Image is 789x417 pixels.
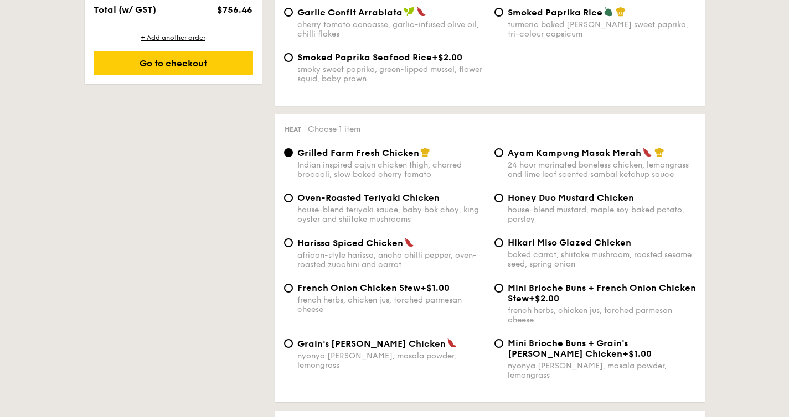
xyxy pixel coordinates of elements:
[494,148,503,157] input: Ayam Kampung Masak Merah24 hour marinated boneless chicken, lemongrass and lime leaf scented samb...
[432,52,462,62] span: +$2.00
[284,284,293,293] input: French Onion Chicken Stew+$1.00french herbs, chicken jus, torched parmesan cheese
[604,7,613,17] img: icon-vegetarian.fe4039eb.svg
[217,4,252,15] span: $756.46
[297,7,403,18] span: Garlic Confit Arrabiata
[494,284,503,293] input: Mini Brioche Buns + French Onion Chicken Stew+$2.00french herbs, chicken jus, torched parmesan ch...
[404,7,415,17] img: icon-vegan.f8ff3823.svg
[420,283,450,293] span: +$1.00
[297,52,432,62] span: Smoked Paprika Seafood Rice
[494,238,503,247] input: Hikari Miso Glazed Chickenbaked carrot, shiitake mushroom, roasted sesame seed, spring onion
[420,147,430,157] img: icon-chef-hat.a58ddaea.svg
[284,339,293,348] input: Grain's [PERSON_NAME] Chickennyonya [PERSON_NAME], masala powder, lemongrass
[94,51,253,75] div: Go to checkout
[494,8,503,17] input: Smoked Paprika Riceturmeric baked [PERSON_NAME] sweet paprika, tri-colour capsicum
[508,192,634,203] span: Honey Duo Mustard Chicken
[297,160,486,179] div: Indian inspired cajun chicken thigh, charred broccoli, slow baked cherry tomato
[297,338,446,349] span: Grain's [PERSON_NAME] Chicken
[284,238,293,247] input: Harissa Spiced Chickenafrican-style harissa, ancho chilli pepper, oven-roasted zucchini and carrot
[447,338,457,348] img: icon-spicy.37a8142b.svg
[508,237,631,248] span: Hikari Miso Glazed Chicken
[508,338,628,359] span: Mini Brioche Buns + Grain's [PERSON_NAME] Chicken
[297,148,419,158] span: Grilled Farm Fresh Chicken
[508,205,696,224] div: house-blend mustard, maple soy baked potato, parsley
[284,53,293,62] input: Smoked Paprika Seafood Rice+$2.00smoky sweet paprika, green-lipped mussel, flower squid, baby prawn
[284,126,301,133] span: Meat
[508,160,696,179] div: 24 hour marinated boneless chicken, lemongrass and lime leaf scented sambal ketchup sauce
[297,283,420,293] span: French Onion Chicken Stew
[416,7,426,17] img: icon-spicy.37a8142b.svg
[508,250,696,269] div: baked carrot, shiitake mushroom, roasted sesame seed, spring onion
[508,20,696,39] div: turmeric baked [PERSON_NAME] sweet paprika, tri-colour capsicum
[297,351,486,370] div: nyonya [PERSON_NAME], masala powder, lemongrass
[404,237,414,247] img: icon-spicy.37a8142b.svg
[654,147,664,157] img: icon-chef-hat.a58ddaea.svg
[297,295,486,314] div: french herbs, chicken jus, torched parmesan cheese
[297,238,403,248] span: Harissa Spiced Chicken
[616,7,626,17] img: icon-chef-hat.a58ddaea.svg
[508,361,696,380] div: nyonya [PERSON_NAME], masala powder, lemongrass
[297,205,486,224] div: house-blend teriyaki sauce, baby bok choy, king oyster and shiitake mushrooms
[529,293,559,304] span: +$2.00
[284,8,293,17] input: Garlic Confit Arrabiatacherry tomato concasse, garlic-infused olive oil, chilli flakes
[508,7,602,18] span: Smoked Paprika Rice
[297,251,486,269] div: african-style harissa, ancho chilli pepper, oven-roasted zucchini and carrot
[284,148,293,157] input: Grilled Farm Fresh ChickenIndian inspired cajun chicken thigh, charred broccoli, slow baked cherr...
[284,194,293,202] input: Oven-Roasted Teriyaki Chickenhouse-blend teriyaki sauce, baby bok choy, king oyster and shiitake ...
[494,339,503,348] input: Mini Brioche Buns + Grain's [PERSON_NAME] Chicken+$1.00nyonya [PERSON_NAME], masala powder, lemon...
[308,124,360,134] span: Choose 1 item
[622,348,652,359] span: +$1.00
[297,65,486,84] div: smoky sweet paprika, green-lipped mussel, flower squid, baby prawn
[297,192,440,203] span: Oven-Roasted Teriyaki Chicken
[494,194,503,202] input: Honey Duo Mustard Chickenhouse-blend mustard, maple soy baked potato, parsley
[508,306,696,325] div: french herbs, chicken jus, torched parmesan cheese
[94,4,156,15] span: Total (w/ GST)
[508,283,696,304] span: Mini Brioche Buns + French Onion Chicken Stew
[642,147,652,157] img: icon-spicy.37a8142b.svg
[94,33,253,42] div: + Add another order
[297,20,486,39] div: cherry tomato concasse, garlic-infused olive oil, chilli flakes
[508,148,641,158] span: Ayam Kampung Masak Merah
